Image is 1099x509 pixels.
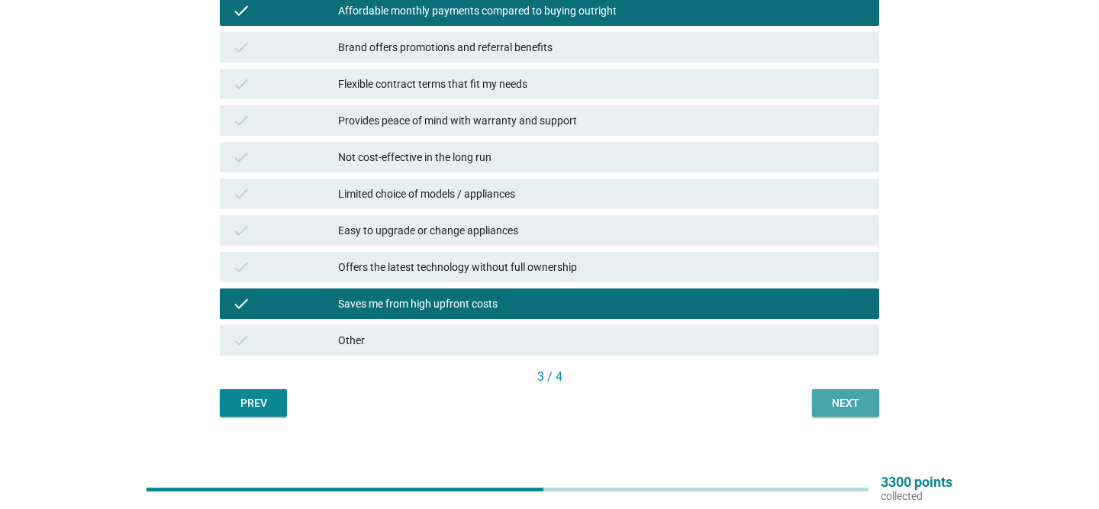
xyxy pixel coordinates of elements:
[824,395,867,411] div: Next
[338,331,867,350] div: Other
[232,185,250,203] i: check
[338,185,867,203] div: Limited choice of models / appliances
[338,148,867,166] div: Not cost-effective in the long run
[812,389,879,417] button: Next
[338,258,867,276] div: Offers the latest technology without full ownership
[232,75,250,93] i: check
[232,258,250,276] i: check
[232,2,250,20] i: check
[338,75,867,93] div: Flexible contract terms that fit my needs
[338,295,867,313] div: Saves me from high upfront costs
[338,38,867,56] div: Brand offers promotions and referral benefits
[232,295,250,313] i: check
[881,489,952,503] p: collected
[232,395,275,411] div: Prev
[220,368,879,386] div: 3 / 4
[232,221,250,240] i: check
[232,111,250,130] i: check
[220,389,287,417] button: Prev
[232,38,250,56] i: check
[338,2,867,20] div: Affordable monthly payments compared to buying outright
[881,475,952,489] p: 3300 points
[338,111,867,130] div: Provides peace of mind with warranty and support
[232,331,250,350] i: check
[232,148,250,166] i: check
[338,221,867,240] div: Easy to upgrade or change appliances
